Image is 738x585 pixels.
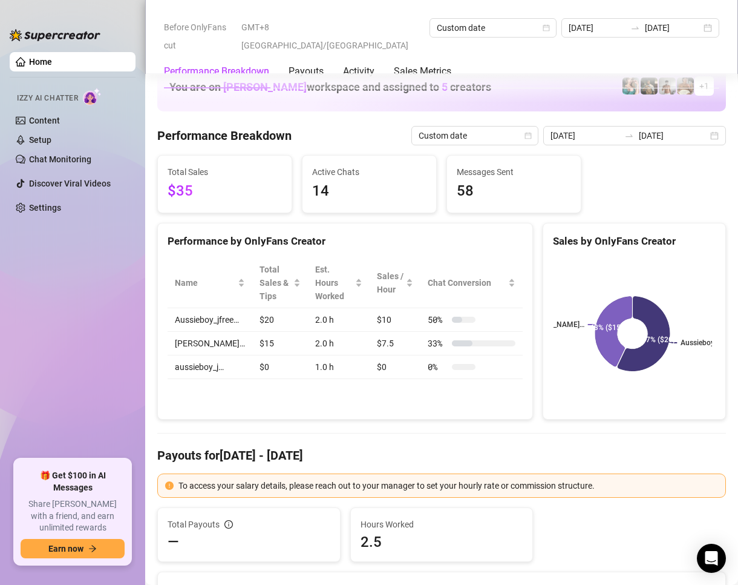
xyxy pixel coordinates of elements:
span: 🎁 Get $100 in AI Messages [21,470,125,494]
a: Settings [29,203,61,213]
span: to [630,23,640,33]
div: Performance by OnlyFans Creator [168,233,523,250]
div: Payouts [289,64,324,79]
div: Open Intercom Messenger [697,544,726,573]
a: Discover Viral Videos [29,179,111,188]
span: 33 % [428,337,447,350]
span: Hours Worked [361,518,523,531]
td: $0 [252,355,308,379]
span: Before OnlyFans cut [164,18,234,55]
input: End date [639,129,708,142]
span: 2.5 [361,532,523,552]
input: Start date [550,129,619,142]
span: Active Chats [312,165,426,179]
span: Izzy AI Chatter [17,93,78,104]
span: Total Payouts [168,518,220,531]
a: Content [29,116,60,125]
input: Start date [569,21,625,35]
span: 0 % [428,360,447,374]
span: Messages Sent [457,165,571,179]
span: $35 [168,180,282,203]
th: Sales / Hour [370,258,421,308]
span: to [624,131,634,140]
img: AI Chatter [83,88,102,105]
span: 50 % [428,313,447,326]
td: Aussieboy_jfree… [168,308,252,332]
th: Chat Conversion [420,258,523,308]
span: GMT+8 [GEOGRAPHIC_DATA]/[GEOGRAPHIC_DATA] [241,18,422,55]
td: $7.5 [370,332,421,355]
span: Earn now [48,544,83,554]
a: Home [29,57,52,67]
td: $20 [252,308,308,332]
span: calendar [524,132,532,139]
button: Earn nowarrow-right [21,539,125,558]
span: arrow-right [88,544,97,553]
span: info-circle [224,520,233,529]
span: Sales / Hour [377,269,404,296]
h4: Performance Breakdown [157,127,292,144]
div: Est. Hours Worked [315,263,353,303]
div: Performance Breakdown [164,64,269,79]
th: Total Sales & Tips [252,258,308,308]
span: 14 [312,180,426,203]
a: Chat Monitoring [29,154,91,164]
span: 58 [457,180,571,203]
td: 1.0 h [308,355,370,379]
span: Total Sales & Tips [260,263,291,303]
span: Share [PERSON_NAME] with a friend, and earn unlimited rewards [21,498,125,534]
td: [PERSON_NAME]… [168,332,252,355]
span: Total Sales [168,165,282,179]
span: calendar [543,24,550,31]
span: swap-right [630,23,640,33]
span: Custom date [419,127,531,145]
span: Custom date [437,19,549,37]
a: Setup [29,135,51,145]
span: swap-right [624,131,634,140]
td: $15 [252,332,308,355]
th: Name [168,258,252,308]
span: Name [175,276,235,289]
td: $10 [370,308,421,332]
img: logo-BBDzfeDw.svg [10,29,100,41]
div: Activity [343,64,374,79]
td: $0 [370,355,421,379]
td: 2.0 h [308,332,370,355]
h4: Payouts for [DATE] - [DATE] [157,447,726,464]
span: Chat Conversion [428,276,506,289]
div: Sales by OnlyFans Creator [553,233,716,250]
td: aussieboy_j… [168,355,252,379]
span: exclamation-circle [165,481,174,490]
div: Sales Metrics [394,64,451,79]
td: 2.0 h [308,308,370,332]
input: End date [645,21,701,35]
span: — [168,532,179,552]
div: To access your salary details, please reach out to your manager to set your hourly rate or commis... [178,479,718,492]
text: Aussieboy_... [681,339,723,347]
text: [PERSON_NAME]… [524,320,584,329]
